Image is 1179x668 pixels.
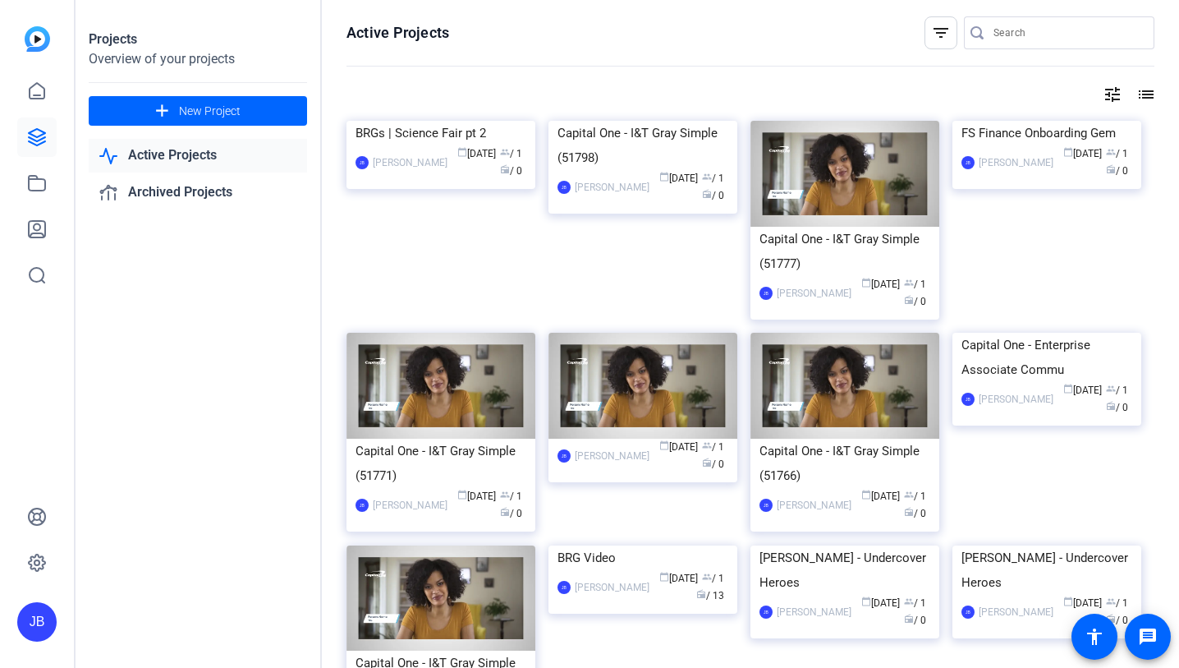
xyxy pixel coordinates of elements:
div: JB [759,287,773,300]
div: Overview of your projects [89,49,307,69]
div: BRG Video [557,546,728,570]
div: Capital One - I&T Gray Simple (51766) [759,439,930,488]
div: [PERSON_NAME] [373,154,447,171]
span: [DATE] [861,279,900,290]
span: / 0 [702,190,724,201]
span: / 1 [500,491,522,502]
span: group [904,597,914,606]
span: / 0 [904,615,926,626]
span: [DATE] [659,441,698,453]
span: [DATE] [659,173,698,184]
span: / 0 [500,508,522,519]
input: Search [993,23,1141,43]
mat-icon: add [152,101,172,122]
span: / 1 [904,491,926,502]
div: [PERSON_NAME] [777,497,851,514]
span: / 1 [702,573,724,584]
div: JB [759,606,773,619]
span: / 1 [904,597,926,609]
span: / 0 [1106,402,1128,413]
span: calendar_today [659,172,669,182]
mat-icon: message [1138,627,1158,647]
div: JB [961,606,975,619]
span: group [1106,384,1116,394]
span: calendar_today [861,597,871,606]
span: calendar_today [861,278,871,288]
span: calendar_today [457,490,467,500]
div: JB [759,499,773,512]
span: [DATE] [659,573,698,584]
span: radio [904,295,914,305]
div: JB [961,156,975,169]
span: calendar_today [659,572,669,582]
span: group [904,278,914,288]
span: radio [500,507,510,517]
span: / 1 [1106,148,1128,159]
a: Active Projects [89,139,307,173]
button: New Project [89,96,307,126]
span: calendar_today [1063,384,1073,394]
div: Projects [89,30,307,49]
span: [DATE] [457,148,496,159]
div: [PERSON_NAME] - Undercover Heroes [759,546,930,595]
span: calendar_today [659,440,669,450]
span: radio [696,589,706,599]
span: group [1106,597,1116,606]
div: JB [17,602,57,642]
div: Capital One - Enterprise Associate Commu [961,333,1132,382]
span: [DATE] [457,491,496,502]
div: [PERSON_NAME] [575,579,649,596]
mat-icon: tune [1103,85,1122,104]
span: radio [904,507,914,517]
div: [PERSON_NAME] [979,391,1053,408]
div: [PERSON_NAME] [575,179,649,196]
mat-icon: accessibility [1085,627,1104,647]
div: JB [557,449,571,463]
span: radio [1106,401,1116,411]
div: [PERSON_NAME] [575,448,649,464]
span: [DATE] [861,597,900,609]
span: radio [702,189,712,199]
span: radio [904,614,914,624]
span: / 13 [696,590,724,601]
div: Capital One - I&T Gray Simple (51777) [759,227,930,276]
span: calendar_today [457,147,467,157]
span: calendar_today [861,490,871,500]
div: FS Finance Onboarding Gem [961,121,1132,145]
div: JB [356,156,369,169]
span: / 1 [702,441,724,453]
span: group [904,490,914,500]
div: JB [356,499,369,512]
div: Capital One - I&T Gray Simple (51798) [557,121,728,170]
span: / 0 [500,165,522,177]
img: blue-gradient.svg [25,26,50,52]
div: JB [557,181,571,194]
div: JB [961,393,975,406]
span: / 1 [702,173,724,184]
span: [DATE] [1063,597,1102,609]
span: group [702,440,712,450]
span: / 1 [1106,597,1128,609]
div: [PERSON_NAME] - Undercover Heroes [961,546,1132,595]
span: New Project [179,103,241,120]
span: [DATE] [861,491,900,502]
div: Capital One - I&T Gray Simple (51771) [356,439,526,488]
mat-icon: list [1135,85,1154,104]
span: group [702,172,712,182]
span: group [1106,147,1116,157]
div: BRGs | Science Fair pt 2 [356,121,526,145]
span: calendar_today [1063,597,1073,606]
span: / 1 [1106,385,1128,396]
span: group [500,490,510,500]
span: group [702,572,712,582]
div: [PERSON_NAME] [373,497,447,514]
span: / 0 [904,508,926,519]
div: JB [557,581,571,594]
span: [DATE] [1063,148,1102,159]
span: / 1 [904,279,926,290]
span: calendar_today [1063,147,1073,157]
div: [PERSON_NAME] [979,154,1053,171]
a: Archived Projects [89,176,307,210]
span: / 0 [1106,165,1128,177]
span: radio [702,458,712,468]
